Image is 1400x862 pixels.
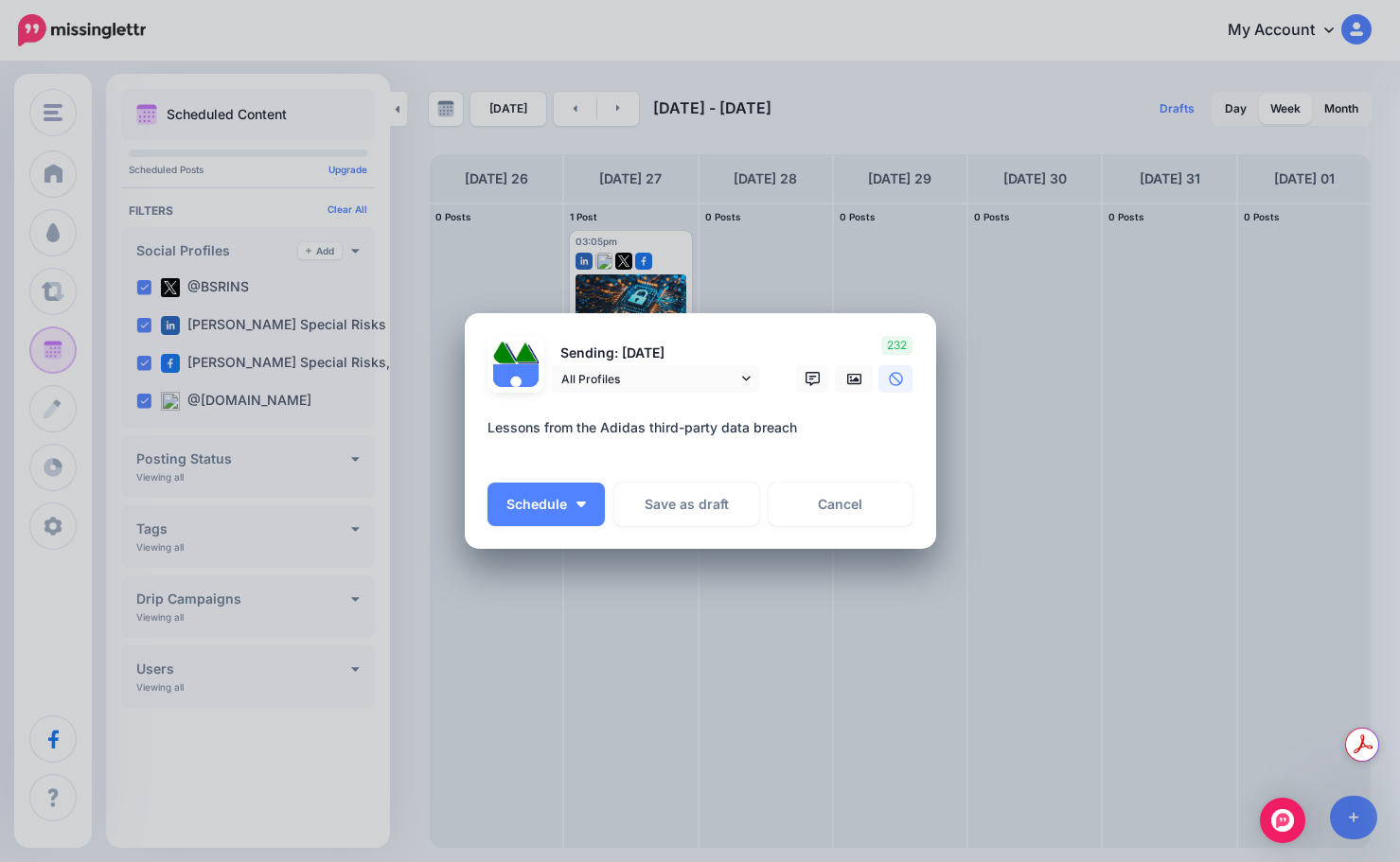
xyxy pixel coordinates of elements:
span: All Profiles [561,369,737,389]
img: 1Q3z5d12-75797.jpg [516,342,539,364]
img: arrow-down-white.png [576,501,586,507]
div: Open Intercom Messenger [1260,798,1305,843]
div: Lessons from the Adidas third-party data breach [487,416,923,439]
span: Schedule [506,498,567,511]
button: Schedule [487,483,605,526]
a: Cancel [769,483,913,526]
span: 232 [881,336,913,355]
img: 379531_475505335829751_837246864_n-bsa122537.jpg [493,342,516,364]
button: Save as draft [614,483,759,526]
img: user_default_image.png [493,364,539,410]
a: All Profiles [552,365,760,393]
p: Sending: [DATE] [552,343,760,364]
